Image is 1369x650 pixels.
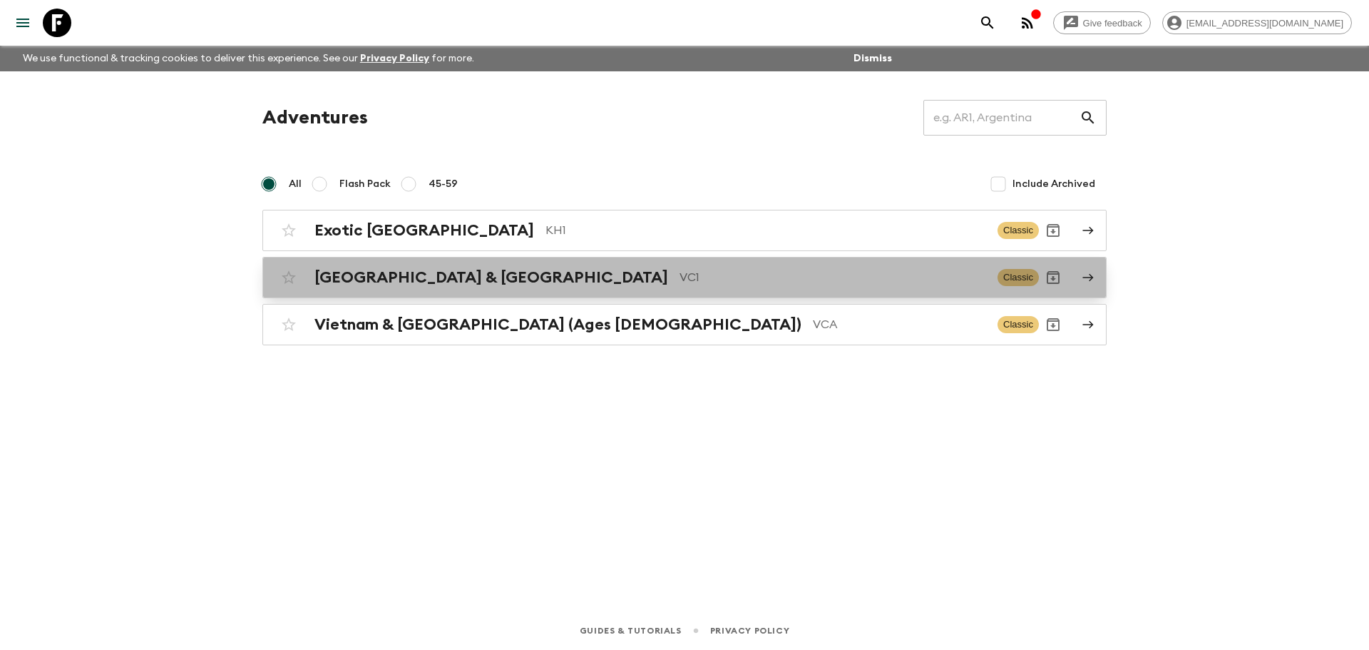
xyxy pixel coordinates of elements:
a: Give feedback [1053,11,1151,34]
p: KH1 [545,222,986,239]
button: Archive [1039,310,1067,339]
span: Give feedback [1075,18,1150,29]
h2: [GEOGRAPHIC_DATA] & [GEOGRAPHIC_DATA] [314,268,668,287]
input: e.g. AR1, Argentina [923,98,1080,138]
button: menu [9,9,37,37]
span: Include Archived [1012,177,1095,191]
button: Archive [1039,263,1067,292]
h1: Adventures [262,103,368,132]
span: 45-59 [429,177,458,191]
a: Privacy Policy [710,623,789,639]
a: [GEOGRAPHIC_DATA] & [GEOGRAPHIC_DATA]VC1ClassicArchive [262,257,1107,298]
button: search adventures [973,9,1002,37]
span: All [289,177,302,191]
a: Guides & Tutorials [580,623,682,639]
p: VC1 [680,269,986,286]
span: Classic [998,222,1039,239]
p: VCA [813,316,986,333]
h2: Exotic [GEOGRAPHIC_DATA] [314,221,534,240]
span: Flash Pack [339,177,391,191]
div: [EMAIL_ADDRESS][DOMAIN_NAME] [1162,11,1352,34]
h2: Vietnam & [GEOGRAPHIC_DATA] (Ages [DEMOGRAPHIC_DATA]) [314,315,801,334]
a: Vietnam & [GEOGRAPHIC_DATA] (Ages [DEMOGRAPHIC_DATA])VCAClassicArchive [262,304,1107,345]
a: Exotic [GEOGRAPHIC_DATA]KH1ClassicArchive [262,210,1107,251]
button: Dismiss [850,49,896,68]
span: [EMAIL_ADDRESS][DOMAIN_NAME] [1179,18,1351,29]
span: Classic [998,316,1039,333]
a: Privacy Policy [360,54,429,64]
p: We use functional & tracking cookies to deliver this experience. See our for more. [17,46,480,71]
button: Archive [1039,216,1067,245]
span: Classic [998,269,1039,286]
